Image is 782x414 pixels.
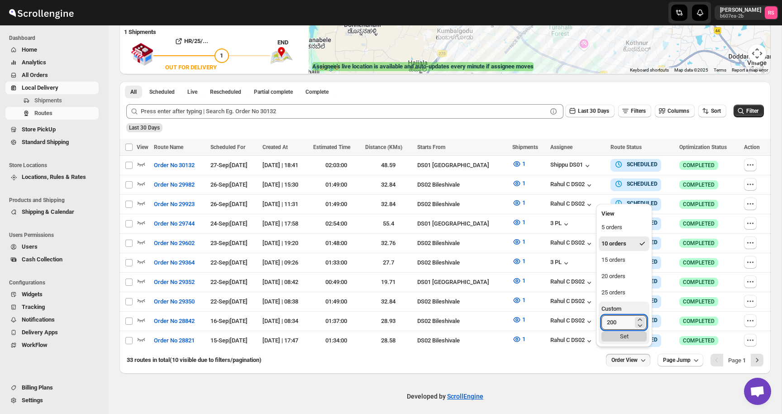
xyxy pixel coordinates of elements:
span: Tracking [22,303,45,310]
button: Routes [5,107,99,120]
button: Rahul C DS02 [550,239,594,248]
span: 1 [522,180,525,187]
b: SCHEDULED [627,161,658,168]
button: SCHEDULED [614,179,658,188]
span: 22-Sep | [DATE] [210,279,248,285]
div: DS02 Bileshivale [417,317,507,326]
span: All Orders [22,72,48,78]
button: 1 [507,293,531,308]
span: Distance (KMs) [365,144,402,150]
span: Estimated Time [313,144,350,150]
span: Order No 29982 [154,180,195,189]
span: COMPLETED [683,201,715,208]
span: Products and Shipping [9,197,102,204]
span: Order No 29364 [154,258,195,267]
span: Standard Shipping [22,139,69,145]
div: DS02 Bileshivale [417,200,507,209]
div: DS01 [GEOGRAPHIC_DATA] [417,219,507,228]
button: 25 orders [599,285,649,300]
span: 26-Sep | [DATE] [210,201,248,207]
input: Press enter after typing | Search Eg. Order No 30132 [141,104,547,119]
div: 3 PL [550,259,571,268]
span: 1 [522,160,525,167]
span: COMPLETED [683,259,715,266]
div: 20 orders [601,272,625,281]
div: [DATE] | 09:26 [262,258,308,267]
button: Analytics [5,56,99,69]
button: 10 orders [599,236,649,251]
b: 1 [743,357,746,364]
button: Next [751,354,763,366]
div: END [277,38,304,47]
span: Partial complete [254,88,293,96]
div: DS02 Bileshivale [417,258,507,267]
span: Custom [601,305,621,312]
span: Users [22,243,38,250]
div: [DATE] | 11:31 [262,200,308,209]
span: Shipments [512,144,538,150]
span: Store Locations [9,162,102,169]
span: Scheduled [149,88,175,96]
span: 1 [522,219,525,226]
div: DS01 [GEOGRAPHIC_DATA] [417,278,507,287]
div: 55.4 [365,219,412,228]
img: trip_end.png [270,47,293,64]
span: Order No 28821 [154,336,195,345]
div: OUT FOR DELIVERY [165,63,217,72]
span: Action [744,144,760,150]
span: Billing Plans [22,384,53,391]
div: 19.71 [365,278,412,287]
span: Page [728,357,746,364]
p: Developed by [407,392,483,401]
button: Order No 29350 [148,294,200,309]
button: Locations, Rules & Rates [5,171,99,183]
div: 28.58 [365,336,412,345]
button: Last 30 Days [565,105,615,117]
span: Route Name [154,144,183,150]
button: Filter [734,105,764,117]
span: Locations, Rules & Rates [22,173,86,180]
span: Complete [305,88,329,96]
span: Order No 29744 [154,219,195,228]
button: 5 orders [599,220,649,235]
span: Optimization Status [679,144,727,150]
div: DS02 Bileshivale [417,336,507,345]
button: Settings [5,394,99,407]
div: Rahul C DS02 [550,337,594,346]
div: 01:49:00 [313,180,360,189]
span: COMPLETED [683,318,715,325]
span: COMPLETED [683,337,715,344]
button: CustomSet [599,302,649,344]
div: 28.93 [365,317,412,326]
button: Billing Plans [5,381,99,394]
p: b607ea-2b [720,14,761,19]
div: 32.76 [365,239,412,248]
span: Order No 29350 [154,297,195,306]
span: Analytics [22,59,46,66]
button: Page Jump [658,354,703,366]
div: Rahul C DS02 [550,278,594,287]
div: [DATE] | 15:30 [262,180,308,189]
span: Order View [611,356,638,364]
button: 1 [507,196,531,210]
a: ScrollEngine [447,393,483,400]
span: Widgets [22,291,43,298]
button: 1 [507,176,531,191]
div: Rahul C DS02 [550,200,594,209]
button: Filters [618,105,651,117]
div: 00:49:00 [313,278,360,287]
div: Rahul C DS02 [550,317,594,326]
span: Sort [711,108,721,114]
span: Users Permissions [9,231,102,239]
span: Cash Collection [22,256,62,263]
button: Shipping & Calendar [5,206,99,218]
span: COMPLETED [683,162,715,169]
div: 01:48:00 [313,239,360,248]
h2: View [601,209,647,218]
span: 22-Sep | [DATE] [210,298,248,305]
button: 1 [507,274,531,288]
img: shop.svg [131,37,153,72]
span: Order No 29602 [154,239,195,248]
button: Map camera controls [748,44,766,63]
span: COMPLETED [683,279,715,286]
